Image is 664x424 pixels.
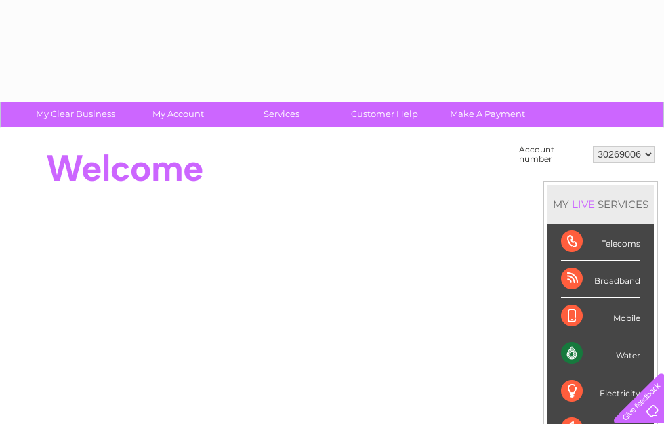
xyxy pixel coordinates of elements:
[561,224,640,261] div: Telecoms
[561,298,640,335] div: Mobile
[516,142,589,167] td: Account number
[432,102,543,127] a: Make A Payment
[569,198,598,211] div: LIVE
[123,102,234,127] a: My Account
[329,102,440,127] a: Customer Help
[561,261,640,298] div: Broadband
[226,102,337,127] a: Services
[547,185,654,224] div: MY SERVICES
[561,335,640,373] div: Water
[561,373,640,410] div: Electricity
[20,102,131,127] a: My Clear Business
